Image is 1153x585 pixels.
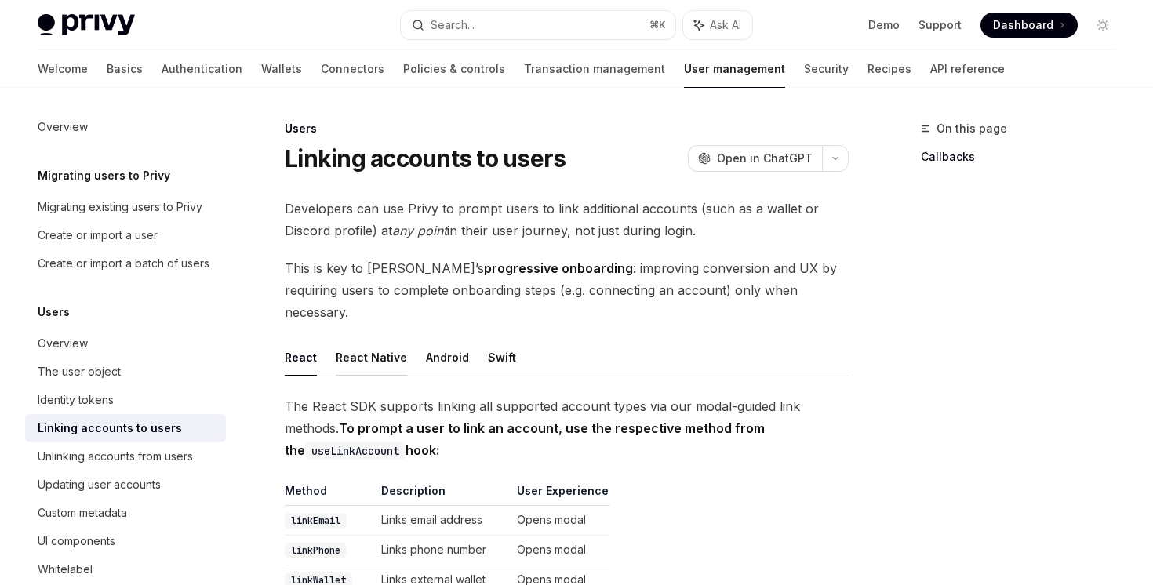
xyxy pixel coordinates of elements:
th: User Experience [511,483,609,506]
a: Transaction management [524,50,665,88]
a: Policies & controls [403,50,505,88]
a: Whitelabel [25,555,226,583]
span: Ask AI [710,17,741,33]
div: Users [285,121,849,136]
div: The user object [38,362,121,381]
button: React Native [336,339,407,376]
img: light logo [38,14,135,36]
strong: progressive onboarding [484,260,633,276]
h5: Migrating users to Privy [38,166,170,185]
button: Swift [488,339,516,376]
span: Open in ChatGPT [717,151,813,166]
a: Demo [868,17,900,33]
a: Support [918,17,962,33]
a: Dashboard [980,13,1078,38]
span: ⌘ K [649,19,666,31]
a: Wallets [261,50,302,88]
td: Links email address [375,506,511,536]
a: UI components [25,527,226,555]
a: Welcome [38,50,88,88]
a: Basics [107,50,143,88]
div: Search... [431,16,475,35]
div: Identity tokens [38,391,114,409]
button: Search...⌘K [401,11,675,39]
th: Method [285,483,375,506]
a: Connectors [321,50,384,88]
h5: Users [38,303,70,322]
div: Migrating existing users to Privy [38,198,202,216]
span: Dashboard [993,17,1053,33]
a: Create or import a user [25,221,226,249]
h1: Linking accounts to users [285,144,566,173]
button: Open in ChatGPT [688,145,822,172]
td: Opens modal [511,536,609,565]
span: On this page [937,119,1007,138]
a: Security [804,50,849,88]
code: useLinkAccount [305,442,406,460]
a: Unlinking accounts from users [25,442,226,471]
code: linkPhone [285,543,347,558]
span: The React SDK supports linking all supported account types via our modal-guided link methods. [285,395,849,461]
a: Migrating existing users to Privy [25,193,226,221]
a: Recipes [867,50,911,88]
a: Custom metadata [25,499,226,527]
span: Developers can use Privy to prompt users to link additional accounts (such as a wallet or Discord... [285,198,849,242]
em: any point [392,223,447,238]
strong: To prompt a user to link an account, use the respective method from the hook: [285,420,765,458]
a: Overview [25,329,226,358]
code: linkEmail [285,513,347,529]
a: API reference [930,50,1005,88]
div: Create or import a batch of users [38,254,209,273]
div: Overview [38,118,88,136]
a: Updating user accounts [25,471,226,499]
a: Authentication [162,50,242,88]
div: Create or import a user [38,226,158,245]
a: Callbacks [921,144,1128,169]
div: Overview [38,334,88,353]
td: Links phone number [375,536,511,565]
button: Ask AI [683,11,752,39]
div: Linking accounts to users [38,419,182,438]
button: React [285,339,317,376]
button: Android [426,339,469,376]
div: Updating user accounts [38,475,161,494]
a: Overview [25,113,226,141]
a: Linking accounts to users [25,414,226,442]
td: Opens modal [511,506,609,536]
div: UI components [38,532,115,550]
div: Whitelabel [38,560,93,579]
a: Create or import a batch of users [25,249,226,278]
span: This is key to [PERSON_NAME]’s : improving conversion and UX by requiring users to complete onboa... [285,257,849,323]
a: The user object [25,358,226,386]
a: User management [684,50,785,88]
a: Identity tokens [25,386,226,414]
div: Custom metadata [38,503,127,522]
button: Toggle dark mode [1090,13,1115,38]
th: Description [375,483,511,506]
div: Unlinking accounts from users [38,447,193,466]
